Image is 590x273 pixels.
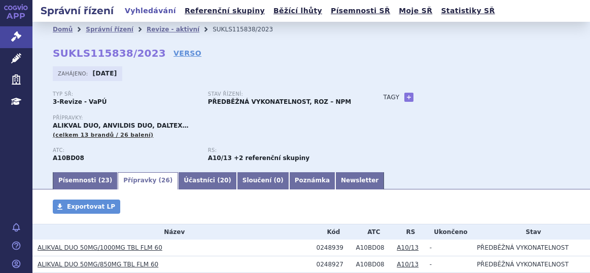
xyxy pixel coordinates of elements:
a: Exportovat LP [53,200,120,214]
div: 0248939 [317,244,351,251]
a: ALIKVAL DUO 50MG/1000MG TBL FLM 60 [38,244,162,251]
td: PŘEDBĚŽNÁ VYKONATELNOST [472,256,590,273]
a: ALIKVAL DUO 50MG/850MG TBL FLM 60 [38,261,158,268]
td: METFORMIN A VILDAGLIPTIN [351,240,392,256]
th: Kód [311,224,351,240]
strong: +2 referenční skupiny [234,154,309,162]
p: Přípravky: [53,115,363,121]
p: RS: [208,147,353,153]
a: Písemnosti SŘ [328,4,393,18]
span: - [430,261,432,268]
th: ATC [351,224,392,240]
a: Statistiky SŘ [438,4,498,18]
span: Zahájeno: [58,69,90,77]
a: Poznámka [289,172,335,189]
span: 0 [276,177,281,184]
th: Název [32,224,311,240]
a: Revize - aktivní [147,26,199,33]
a: Sloučení (0) [237,172,289,189]
strong: PŘEDBĚŽNÁ VYKONATELNOST, ROZ – NPM [208,98,352,105]
strong: [DATE] [93,70,117,77]
span: - [430,244,432,251]
a: Vyhledávání [122,4,179,18]
a: + [404,93,413,102]
a: A10/13 [397,261,419,268]
span: Exportovat LP [67,203,115,210]
strong: 3-Revize - VaPÚ [53,98,107,105]
a: Moje SŘ [396,4,435,18]
span: ALIKVAL DUO, ANVILDIS DUO, DALTEX… [53,122,189,129]
strong: METFORMIN A VILDAGLIPTIN [53,154,84,162]
li: SUKLS115838/2023 [213,22,286,37]
span: 23 [101,177,110,184]
a: Běžící lhůty [270,4,325,18]
h3: Tagy [383,91,399,103]
p: Typ SŘ: [53,91,198,97]
strong: metformin a vildagliptin [208,154,232,162]
a: Newsletter [335,172,384,189]
h2: Správní řízení [32,4,122,18]
span: 20 [220,177,229,184]
a: A10/13 [397,244,419,251]
td: METFORMIN A VILDAGLIPTIN [351,256,392,273]
strong: SUKLS115838/2023 [53,47,166,59]
p: ATC: [53,147,198,153]
a: Účastníci (20) [178,172,237,189]
th: RS [392,224,424,240]
a: VERSO [173,48,201,58]
th: Ukončeno [425,224,472,240]
a: Referenční skupiny [182,4,268,18]
a: Písemnosti (23) [53,172,118,189]
th: Stav [472,224,590,240]
a: Správní řízení [86,26,133,33]
div: 0248927 [317,261,351,268]
p: Stav řízení: [208,91,353,97]
a: Domů [53,26,73,33]
td: PŘEDBĚŽNÁ VYKONATELNOST [472,240,590,256]
span: (celkem 13 brandů / 26 balení) [53,132,153,138]
a: Přípravky (26) [118,172,178,189]
span: 26 [161,177,170,184]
